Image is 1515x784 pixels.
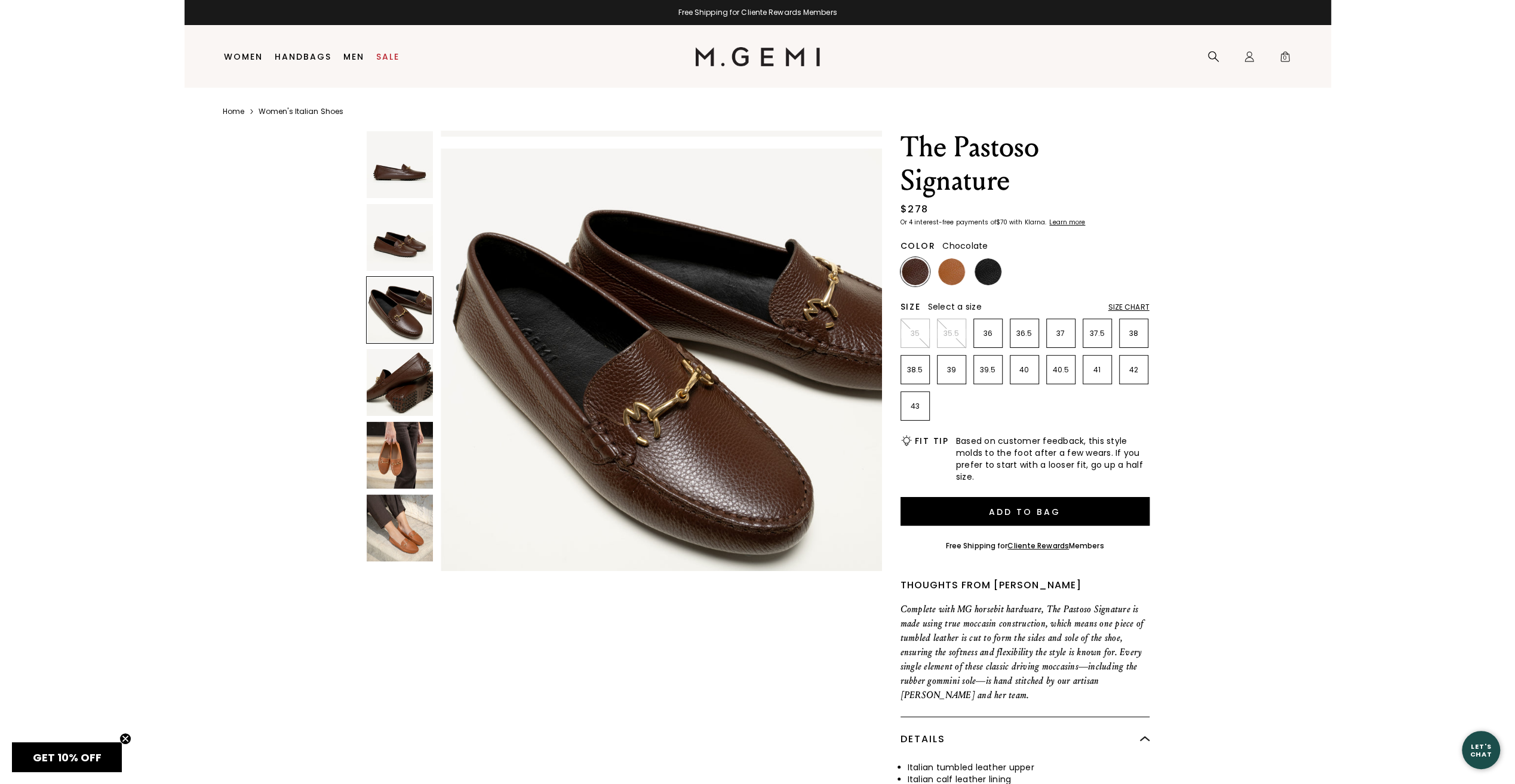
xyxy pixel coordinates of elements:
[185,8,1331,17] div: Free Shipping for Cliente Rewards Members
[119,733,131,745] button: Close teaser
[901,578,1150,592] div: Thoughts from [PERSON_NAME]
[33,750,102,765] span: GET 10% OFF
[1120,329,1148,338] p: 38
[902,258,929,285] img: Chocolate
[1120,365,1148,375] p: 42
[938,329,966,338] p: 35.5
[223,107,244,116] a: Home
[974,365,1002,375] p: 39.5
[367,349,434,416] img: The Pastoso Signature
[1047,329,1075,338] p: 37
[901,497,1150,526] button: Add to Bag
[376,52,400,61] a: Sale
[259,107,343,116] a: Women's Italian Shoes
[367,204,434,271] img: The Pastoso Signature
[12,742,122,772] div: GET 10% OFFClose teaser
[901,241,936,251] h2: Color
[901,202,929,217] div: $278
[974,329,1002,338] p: 36
[343,52,364,61] a: Men
[928,301,982,313] span: Select a size
[367,131,434,198] img: The Pastoso Signature
[942,240,988,252] span: Chocolate
[901,365,929,375] p: 38.5
[1083,329,1111,338] p: 37.5
[367,422,434,489] img: The Pastoso Signature
[996,218,1007,227] klarna-placement-style-amount: $70
[1047,365,1075,375] p: 40.5
[224,52,263,61] a: Women
[975,258,1001,285] img: Black
[441,149,881,589] img: The Pastoso Signature
[908,761,1150,773] li: Italian tumbled leather upper
[901,602,1150,702] p: Complete with MG horsebit hardware, The Pastoso Signature is made using true moccasin constructio...
[946,541,1104,551] div: Free Shipping for Members
[1048,219,1085,226] a: Learn more
[901,329,929,338] p: 35
[901,302,921,311] h2: Size
[901,218,996,227] klarna-placement-style-body: Or 4 interest-free payments of
[938,258,965,285] img: Tan
[1462,742,1500,757] div: Let's Chat
[1279,53,1291,65] span: 0
[1010,329,1038,338] p: 36.5
[275,52,331,61] a: Handbags
[367,495,434,561] img: The Pastoso Signature
[1009,218,1048,227] klarna-placement-style-body: with Klarna
[901,131,1150,197] h1: The Pastoso Signature
[956,435,1150,483] span: Based on customer feedback, this style molds to the foot after a few wears. If you prefer to star...
[938,365,966,375] p: 39
[1049,218,1085,227] klarna-placement-style-cta: Learn more
[901,717,1150,761] div: Details
[1083,365,1111,375] p: 41
[915,436,949,446] h2: Fit Tip
[695,47,820,66] img: M.Gemi
[1108,303,1150,312] div: Size Chart
[901,402,929,411] p: 43
[1007,541,1069,551] a: Cliente Rewards
[1010,365,1038,375] p: 40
